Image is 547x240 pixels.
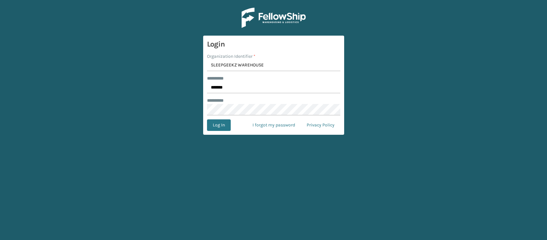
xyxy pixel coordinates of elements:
[207,53,255,60] label: Organization Identifier
[242,8,306,28] img: Logo
[301,119,340,131] a: Privacy Policy
[247,119,301,131] a: I forgot my password
[207,119,231,131] button: Log In
[207,39,340,49] h3: Login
